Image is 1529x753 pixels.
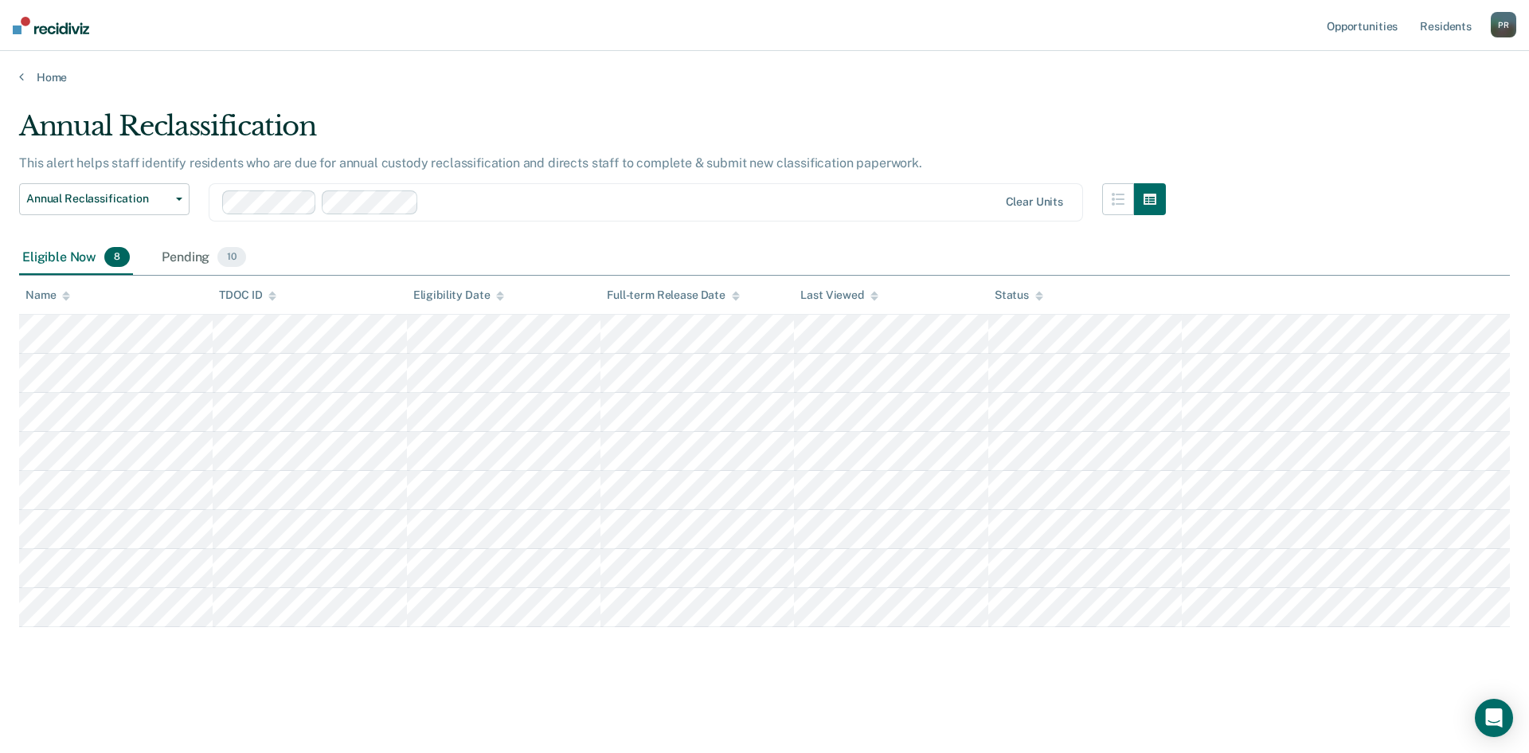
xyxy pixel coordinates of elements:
[995,288,1043,302] div: Status
[19,183,190,215] button: Annual Reclassification
[413,288,505,302] div: Eligibility Date
[1491,12,1516,37] button: PR
[19,241,133,276] div: Eligible Now8
[13,17,89,34] img: Recidiviz
[158,241,249,276] div: Pending10
[800,288,878,302] div: Last Viewed
[1475,699,1513,737] div: Open Intercom Messenger
[25,288,70,302] div: Name
[104,247,130,268] span: 8
[219,288,276,302] div: TDOC ID
[1006,195,1064,209] div: Clear units
[19,155,922,171] p: This alert helps staff identify residents who are due for annual custody reclassification and dir...
[607,288,740,302] div: Full-term Release Date
[19,110,1166,155] div: Annual Reclassification
[1491,12,1516,37] div: P R
[217,247,246,268] span: 10
[26,192,170,206] span: Annual Reclassification
[19,70,1510,84] a: Home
